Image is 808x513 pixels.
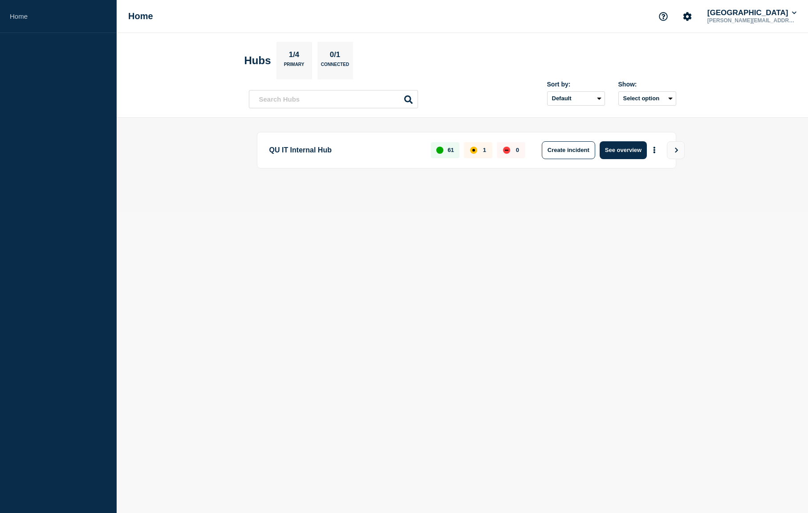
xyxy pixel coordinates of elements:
[618,91,676,106] button: Select option
[249,90,418,108] input: Search Hubs
[600,141,647,159] button: See overview
[483,147,486,153] p: 1
[649,142,660,158] button: More actions
[470,147,477,154] div: affected
[285,50,303,62] p: 1/4
[244,54,271,67] h2: Hubs
[284,62,305,71] p: Primary
[326,50,344,62] p: 0/1
[618,81,676,88] div: Show:
[542,141,595,159] button: Create incident
[547,91,605,106] select: Sort by
[503,147,510,154] div: down
[547,81,605,88] div: Sort by:
[678,7,697,26] button: Account settings
[667,141,685,159] button: View
[706,17,798,24] p: [PERSON_NAME][EMAIL_ADDRESS][DOMAIN_NAME]
[447,147,454,153] p: 61
[706,8,798,17] button: [GEOGRAPHIC_DATA]
[436,147,443,154] div: up
[516,147,519,153] p: 0
[128,11,153,21] h1: Home
[321,62,349,71] p: Connected
[269,141,421,159] p: QU IT Internal Hub
[654,7,673,26] button: Support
